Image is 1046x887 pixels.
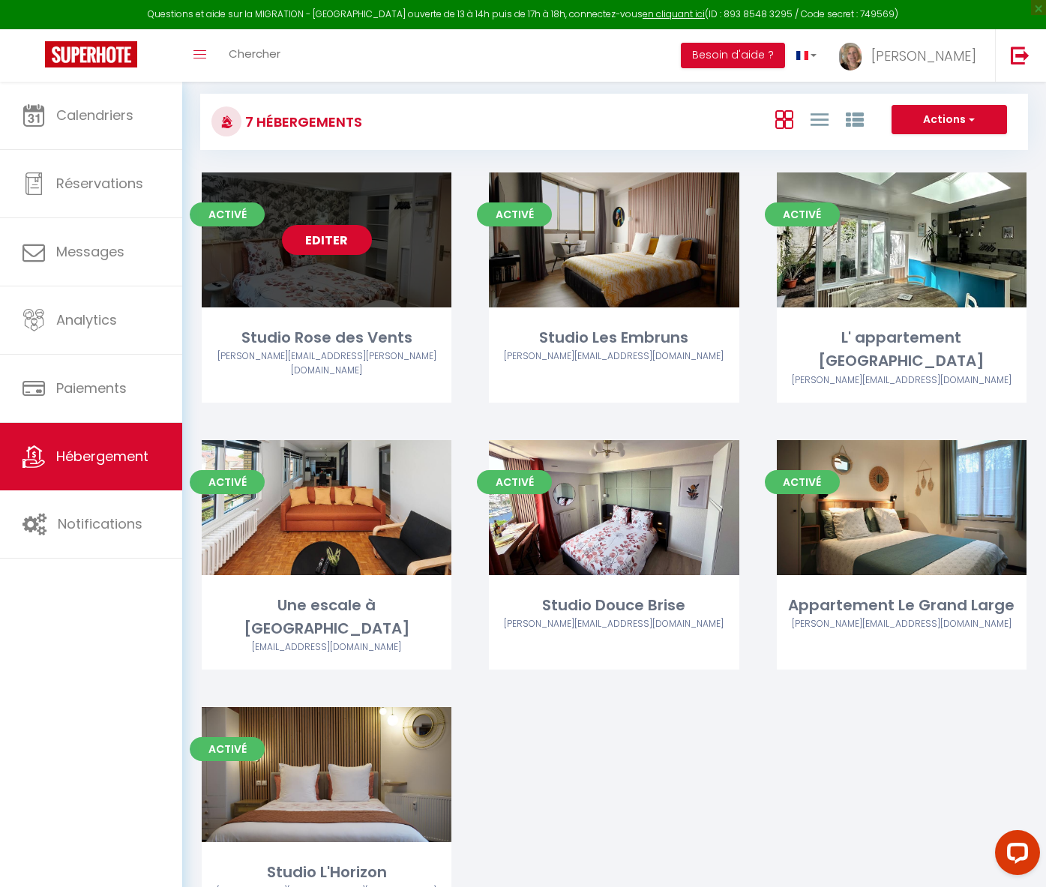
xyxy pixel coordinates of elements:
[45,41,137,67] img: Super Booking
[643,7,705,20] a: en cliquant ici
[765,202,840,226] span: Activé
[202,349,451,378] div: Airbnb
[202,594,451,641] div: Une escale à [GEOGRAPHIC_DATA]
[681,43,785,68] button: Besoin d'aide ?
[202,640,451,655] div: Airbnb
[839,43,862,70] img: ...
[983,824,1046,887] iframe: LiveChat chat widget
[58,514,142,533] span: Notifications
[282,225,372,255] a: Editer
[56,174,143,193] span: Réservations
[190,202,265,226] span: Activé
[569,225,659,255] a: Editer
[190,470,265,494] span: Activé
[856,225,946,255] a: Editer
[229,46,280,61] span: Chercher
[777,594,1027,617] div: Appartement Le Grand Large
[775,106,793,131] a: Vue en Box
[846,106,864,131] a: Vue par Groupe
[56,242,124,261] span: Messages
[489,617,739,631] div: Airbnb
[282,493,372,523] a: Editer
[569,493,659,523] a: Editer
[489,594,739,617] div: Studio Douce Brise
[489,349,739,364] div: Airbnb
[765,470,840,494] span: Activé
[477,202,552,226] span: Activé
[477,470,552,494] span: Activé
[217,29,292,82] a: Chercher
[871,46,976,65] span: [PERSON_NAME]
[777,373,1027,388] div: Airbnb
[892,105,1007,135] button: Actions
[202,861,451,884] div: Studio L'Horizon
[190,737,265,761] span: Activé
[811,106,829,131] a: Vue en Liste
[56,379,127,397] span: Paiements
[828,29,995,82] a: ... [PERSON_NAME]
[1011,46,1030,64] img: logout
[56,106,133,124] span: Calendriers
[202,326,451,349] div: Studio Rose des Vents
[56,310,117,329] span: Analytics
[777,617,1027,631] div: Airbnb
[241,105,362,139] h3: 7 Hébergements
[856,493,946,523] a: Editer
[489,326,739,349] div: Studio Les Embruns
[282,760,372,790] a: Editer
[56,447,148,466] span: Hébergement
[777,326,1027,373] div: L' appartement [GEOGRAPHIC_DATA]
